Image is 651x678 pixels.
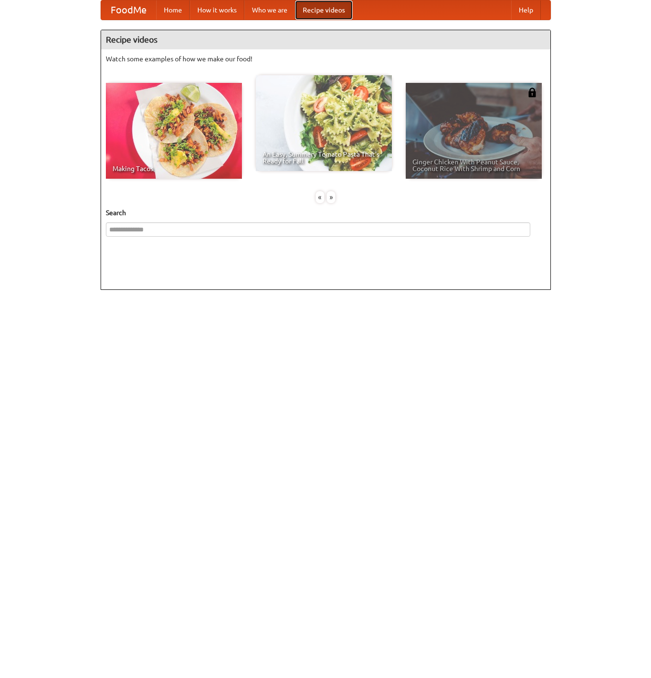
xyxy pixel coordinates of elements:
span: An Easy, Summery Tomato Pasta That's Ready for Fall [263,151,385,164]
h4: Recipe videos [101,30,550,49]
span: Making Tacos [113,165,235,172]
img: 483408.png [527,88,537,97]
a: How it works [190,0,244,20]
a: An Easy, Summery Tomato Pasta That's Ready for Fall [256,75,392,171]
div: » [327,191,335,203]
div: « [316,191,324,203]
a: Making Tacos [106,83,242,179]
h5: Search [106,208,546,218]
a: Who we are [244,0,295,20]
a: Help [511,0,541,20]
a: Home [156,0,190,20]
a: Recipe videos [295,0,353,20]
p: Watch some examples of how we make our food! [106,54,546,64]
a: FoodMe [101,0,156,20]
